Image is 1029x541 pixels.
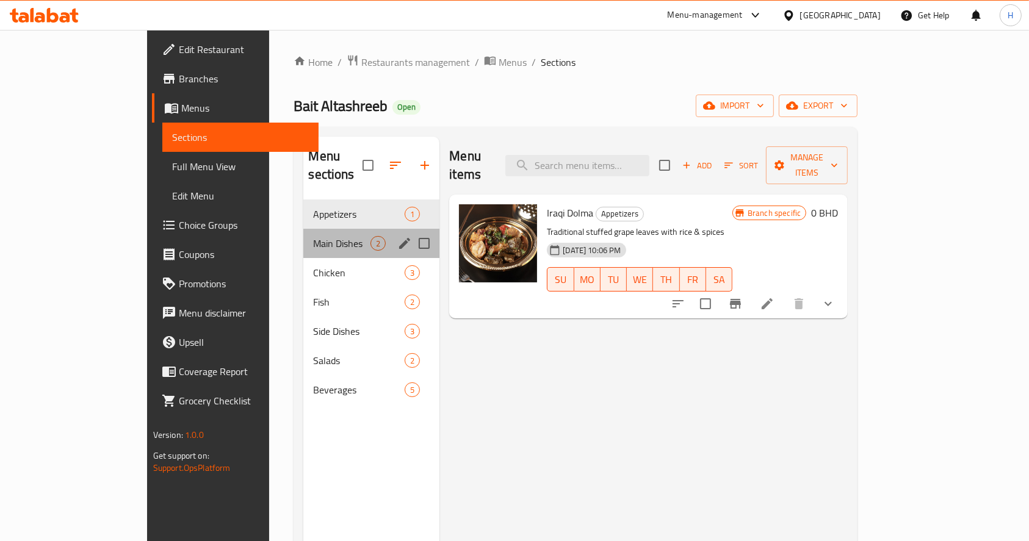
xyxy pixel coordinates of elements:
[152,240,319,269] a: Coupons
[381,151,410,180] span: Sort sections
[395,234,414,253] button: edit
[766,146,848,184] button: Manage items
[605,271,622,288] span: TU
[313,353,405,368] span: Salads
[632,271,648,288] span: WE
[338,55,342,70] li: /
[313,295,405,309] span: Fish
[152,386,319,415] a: Grocery Checklist
[721,156,761,175] button: Sort
[706,267,732,292] button: SA
[313,207,405,221] span: Appetizers
[405,355,419,367] span: 2
[681,159,713,173] span: Add
[405,209,419,220] span: 1
[313,382,405,397] span: Beverages
[303,229,439,258] div: Main Dishes2edit
[313,236,370,251] span: Main Dishes
[303,199,439,229] div: Appetizers1
[152,328,319,357] a: Upsell
[308,147,363,184] h2: Menu sections
[153,460,231,476] a: Support.OpsPlatform
[449,147,491,184] h2: Menu items
[392,102,421,112] span: Open
[294,54,857,70] nav: breadcrumb
[499,55,527,70] span: Menus
[179,71,309,86] span: Branches
[152,93,319,123] a: Menus
[179,218,309,232] span: Choice Groups
[152,298,319,328] a: Menu disclaimer
[821,296,836,311] svg: Show Choices
[653,267,679,292] button: TH
[405,384,419,396] span: 5
[760,296,774,311] a: Edit menu item
[405,267,419,279] span: 3
[179,335,309,349] span: Upsell
[405,207,420,221] div: items
[405,296,419,308] span: 2
[776,150,838,181] span: Manage items
[179,42,309,57] span: Edit Restaurant
[717,156,766,175] span: Sort items
[179,276,309,291] span: Promotions
[574,267,601,292] button: MO
[405,382,420,397] div: items
[627,267,653,292] button: WE
[361,55,470,70] span: Restaurants management
[313,324,405,339] span: Side Dishes
[505,155,649,176] input: search
[484,54,527,70] a: Menus
[532,55,536,70] li: /
[596,207,643,221] span: Appetizers
[405,353,420,368] div: items
[711,271,728,288] span: SA
[405,324,420,339] div: items
[405,326,419,337] span: 3
[179,364,309,379] span: Coverage Report
[152,269,319,298] a: Promotions
[181,101,309,115] span: Menus
[721,289,750,318] button: Branch-specific-item
[547,267,574,292] button: SU
[1008,9,1013,22] span: H
[743,207,806,219] span: Branch specific
[172,159,309,174] span: Full Menu View
[784,289,814,318] button: delete
[677,156,717,175] button: Add
[779,95,857,117] button: export
[547,204,593,222] span: Iraqi Dolma
[547,224,732,240] p: Traditional stuffed grape leaves with rice & spices
[552,271,569,288] span: SU
[706,98,764,113] span: import
[152,210,319,240] a: Choice Groups
[370,236,386,251] div: items
[800,9,881,22] div: [GEOGRAPHIC_DATA]
[789,98,848,113] span: export
[153,427,183,443] span: Version:
[579,271,596,288] span: MO
[172,130,309,145] span: Sections
[811,204,838,221] h6: 0 BHD
[392,100,421,115] div: Open
[658,271,674,288] span: TH
[652,152,677,178] span: Select section
[696,95,774,117] button: import
[303,317,439,346] div: Side Dishes3
[185,427,204,443] span: 1.0.0
[680,267,706,292] button: FR
[355,152,381,178] span: Select all sections
[179,306,309,320] span: Menu disclaimer
[693,291,718,317] span: Select to update
[685,271,701,288] span: FR
[294,92,388,120] span: Bait Altashreeb
[303,287,439,317] div: Fish2
[303,195,439,409] nav: Menu sections
[152,64,319,93] a: Branches
[596,207,644,221] div: Appetizers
